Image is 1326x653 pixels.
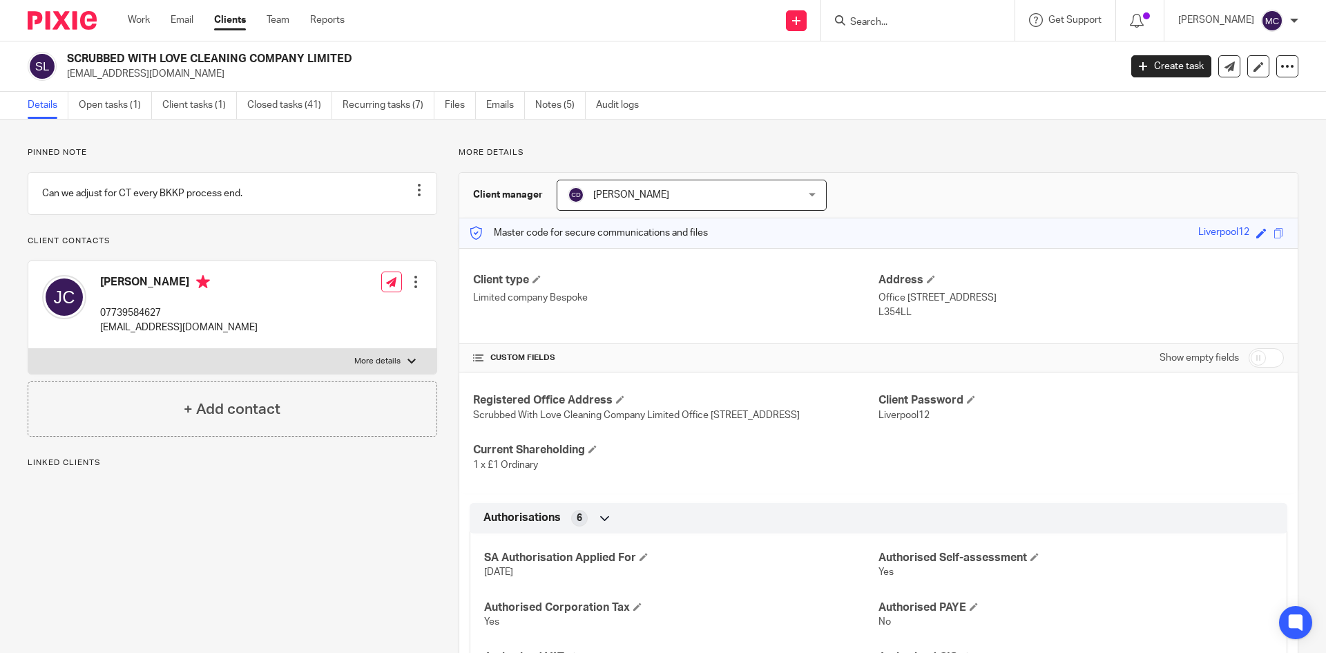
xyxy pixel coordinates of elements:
img: Pixie [28,11,97,30]
a: Audit logs [596,92,649,119]
a: Client tasks (1) [162,92,237,119]
a: Closed tasks (41) [247,92,332,119]
a: Open tasks (1) [79,92,152,119]
p: 07739584627 [100,306,258,320]
a: Files [445,92,476,119]
img: svg%3E [42,275,86,319]
span: Get Support [1048,15,1102,25]
span: [DATE] [484,567,513,577]
h3: Client manager [473,188,543,202]
a: Clients [214,13,246,27]
p: Pinned note [28,147,437,158]
h4: SA Authorisation Applied For [484,551,878,565]
h4: [PERSON_NAME] [100,275,258,292]
a: Email [171,13,193,27]
p: [PERSON_NAME] [1178,13,1254,27]
label: Show empty fields [1160,351,1239,365]
img: svg%3E [28,52,57,81]
i: Primary [196,275,210,289]
h4: CUSTOM FIELDS [473,352,878,363]
span: [PERSON_NAME] [593,190,669,200]
h4: + Add contact [184,399,280,420]
a: Recurring tasks (7) [343,92,434,119]
img: svg%3E [1261,10,1283,32]
span: 1 x £1 Ordinary [473,460,538,470]
input: Search [849,17,973,29]
p: L354LL [878,305,1284,319]
h4: Authorised Corporation Tax [484,600,878,615]
p: Linked clients [28,457,437,469]
a: Create task [1131,55,1211,77]
h4: Client type [473,273,878,287]
p: [EMAIL_ADDRESS][DOMAIN_NAME] [100,321,258,334]
h4: Client Password [878,393,1284,408]
div: Liverpool12 [1198,225,1249,241]
a: Reports [310,13,345,27]
span: No [878,617,891,627]
a: Emails [486,92,525,119]
p: More details [459,147,1298,158]
p: Office [STREET_ADDRESS] [878,291,1284,305]
h4: Current Shareholding [473,443,878,457]
a: Notes (5) [535,92,586,119]
span: 6 [577,511,582,525]
a: Team [267,13,289,27]
span: Liverpool12 [878,410,930,420]
a: Details [28,92,68,119]
h4: Address [878,273,1284,287]
p: [EMAIL_ADDRESS][DOMAIN_NAME] [67,67,1111,81]
p: Master code for secure communications and files [470,226,708,240]
span: Yes [878,567,894,577]
p: More details [354,356,401,367]
span: Yes [484,617,499,627]
h2: SCRUBBED WITH LOVE CLEANING COMPANY LIMITED [67,52,902,66]
p: Client contacts [28,236,437,247]
h4: Registered Office Address [473,393,878,408]
img: svg%3E [568,187,584,203]
h4: Authorised Self-assessment [878,551,1273,565]
span: Scrubbed With Love Cleaning Company Limited Office [STREET_ADDRESS] [473,410,800,420]
a: Work [128,13,150,27]
span: Authorisations [483,511,561,525]
p: Limited company Bespoke [473,291,878,305]
h4: Authorised PAYE [878,600,1273,615]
